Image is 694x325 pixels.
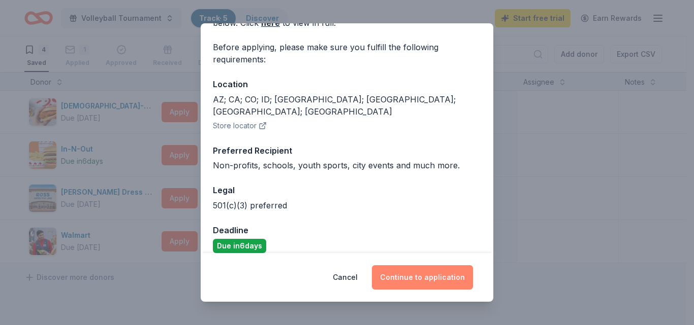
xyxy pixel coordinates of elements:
[213,78,481,91] div: Location
[333,265,358,290] button: Cancel
[213,199,481,211] div: 501(c)(3) preferred
[213,144,481,157] div: Preferred Recipient
[372,265,473,290] button: Continue to application
[213,41,481,65] div: Before applying, please make sure you fulfill the following requirements:
[213,184,481,197] div: Legal
[213,239,266,253] div: Due in 6 days
[213,224,481,237] div: Deadline
[213,159,481,171] div: Non-profits, schools, youth sports, city events and much more.
[213,120,267,132] button: Store locator
[213,93,481,118] div: AZ; CA; CO; ID; [GEOGRAPHIC_DATA]; [GEOGRAPHIC_DATA]; [GEOGRAPHIC_DATA]; [GEOGRAPHIC_DATA]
